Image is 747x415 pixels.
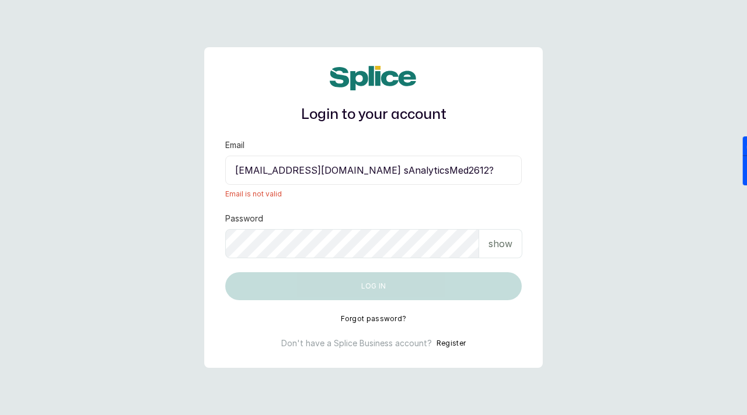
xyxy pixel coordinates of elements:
[225,213,263,224] label: Password
[225,156,522,185] input: email@acme.com
[225,139,245,151] label: Email
[225,189,522,199] span: Email is not valid
[341,314,407,323] button: Forgot password?
[281,337,432,349] p: Don't have a Splice Business account?
[488,237,512,251] p: show
[225,104,522,125] h1: Login to your account
[437,337,466,349] button: Register
[225,272,522,300] button: Log in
